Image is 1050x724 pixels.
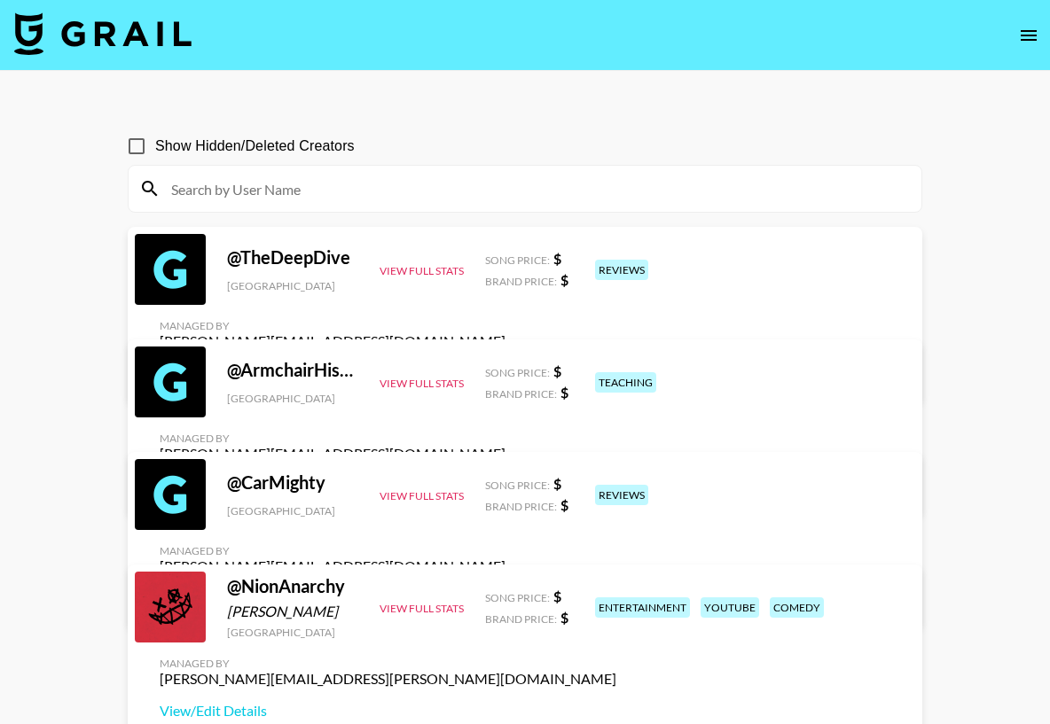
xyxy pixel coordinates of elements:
button: open drawer [1011,18,1046,53]
input: Search by User Name [161,175,911,203]
span: Brand Price: [485,387,557,401]
div: Managed By [160,657,616,670]
div: [PERSON_NAME] [227,603,358,620]
button: View Full Stats [380,264,464,277]
strong: $ [560,609,568,626]
span: Brand Price: [485,275,557,288]
div: [GEOGRAPHIC_DATA] [227,392,358,405]
strong: $ [553,475,561,492]
div: [PERSON_NAME][EMAIL_ADDRESS][DOMAIN_NAME] [160,557,505,575]
span: Song Price: [485,479,550,492]
strong: $ [553,588,561,604]
strong: $ [560,271,568,288]
strong: $ [560,384,568,401]
div: @ TheDeepDive [227,246,358,269]
span: Brand Price: [485,612,557,626]
div: [GEOGRAPHIC_DATA] [227,279,358,292]
span: Song Price: [485,253,550,267]
div: @ ArmchairHistorian [227,359,358,381]
div: Managed By [160,319,505,332]
strong: $ [560,496,568,513]
span: Show Hidden/Deleted Creators [155,136,355,157]
img: Grail Talent [14,12,192,55]
strong: $ [553,250,561,267]
div: teaching [595,372,656,393]
div: [PERSON_NAME][EMAIL_ADDRESS][PERSON_NAME][DOMAIN_NAME] [160,670,616,688]
div: [PERSON_NAME][EMAIL_ADDRESS][DOMAIN_NAME] [160,332,505,350]
a: View/Edit Details [160,702,616,720]
div: reviews [595,485,648,505]
span: Song Price: [485,366,550,379]
strong: $ [553,362,561,379]
button: View Full Stats [380,602,464,615]
div: entertainment [595,597,690,618]
div: comedy [770,597,824,618]
div: [PERSON_NAME][EMAIL_ADDRESS][DOMAIN_NAME] [160,445,505,463]
div: @ NionAnarchy [227,575,358,597]
div: reviews [595,260,648,280]
div: youtube [701,597,759,618]
button: View Full Stats [380,377,464,390]
span: Brand Price: [485,500,557,513]
div: @ CarMighty [227,471,358,494]
span: Song Price: [485,591,550,604]
div: [GEOGRAPHIC_DATA] [227,626,358,639]
div: Managed By [160,544,505,557]
div: [GEOGRAPHIC_DATA] [227,504,358,518]
div: Managed By [160,432,505,445]
button: View Full Stats [380,489,464,502]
